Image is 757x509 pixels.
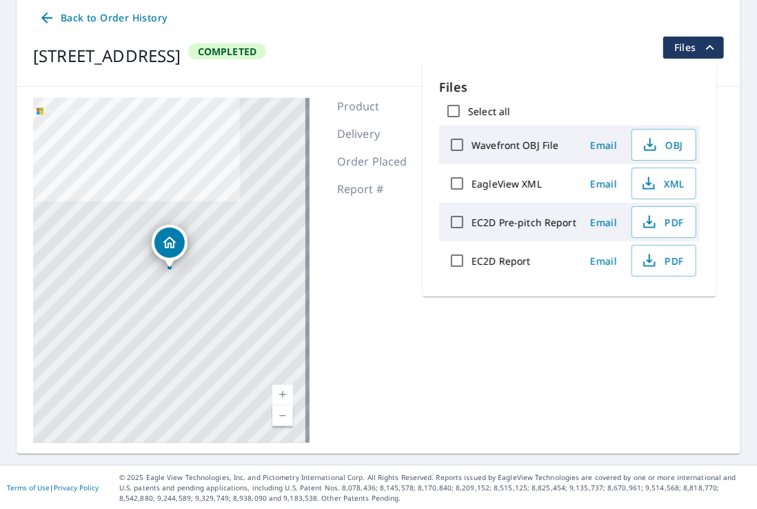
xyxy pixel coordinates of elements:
p: Order Placed [337,153,420,170]
p: Delivery [337,126,420,142]
p: © 2025 Eagle View Technologies, Inc. and Pictometry International Corp. All Rights Reserved. Repo... [119,472,750,503]
a: Back to Order History [33,6,172,31]
div: [STREET_ADDRESS] [33,43,181,68]
span: Email [587,254,620,268]
p: Report # [337,181,420,197]
a: Current Level 17, Zoom Out [272,406,293,426]
label: Select all [468,105,510,118]
a: Terms of Use [7,483,50,492]
span: Email [587,216,620,229]
span: Files [674,39,718,56]
button: XML [632,168,696,199]
span: Email [587,139,620,152]
div: Dropped pin, building 1, Residential property, 883 Highway 776 Jena, LA 71342 [152,225,188,268]
p: Product [337,98,420,114]
label: EagleView XML [472,177,542,190]
a: Current Level 17, Zoom In [272,385,293,406]
button: OBJ [632,129,696,161]
button: Email [582,212,626,233]
button: Email [582,173,626,194]
p: Files [439,78,700,97]
span: Back to Order History [39,10,167,27]
span: PDF [640,214,685,230]
button: Email [582,250,626,272]
p: | [7,483,99,492]
label: EC2D Pre-pitch Report [472,216,576,229]
label: Wavefront OBJ File [472,139,558,152]
button: Email [582,134,626,156]
button: filesDropdownBtn-67719100 [663,37,724,59]
button: PDF [632,245,696,277]
span: PDF [640,252,685,269]
span: Completed [190,45,265,58]
label: EC2D Report [472,254,530,268]
span: OBJ [640,137,685,153]
span: Email [587,177,620,190]
span: XML [640,175,685,192]
a: Privacy Policy [54,483,99,492]
button: PDF [632,206,696,238]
